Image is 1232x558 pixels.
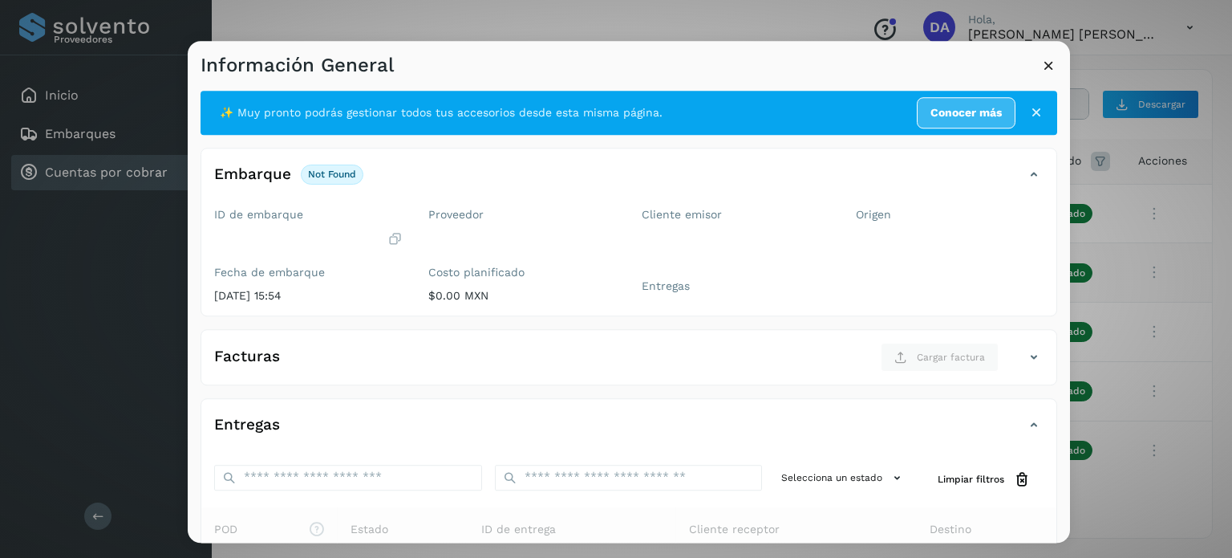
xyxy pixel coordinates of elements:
label: Fecha de embarque [214,267,403,280]
a: Conocer más [917,97,1015,128]
label: ID de embarque [214,208,403,222]
p: $0.00 MXN [428,289,617,303]
h4: Entregas [214,417,280,435]
span: Cargar factura [917,350,985,365]
span: ✨ Muy pronto podrás gestionar todos tus accesorios desde esta misma página. [220,104,663,121]
label: Origen [856,208,1044,222]
h3: Información General [201,54,394,77]
span: Destino [930,521,971,538]
div: Embarquenot found [201,161,1056,202]
button: Cargar factura [881,343,999,372]
div: FacturasCargar factura [201,343,1056,385]
label: Proveedor [428,208,617,222]
h4: Facturas [214,348,280,367]
span: Cliente receptor [689,521,780,538]
span: Limpiar filtros [938,473,1004,487]
p: [DATE] 15:54 [214,289,403,303]
label: Costo planificado [428,267,617,280]
button: Limpiar filtros [925,465,1044,495]
label: Cliente emisor [642,208,830,222]
div: Entregas [201,412,1056,452]
span: ID de entrega [481,521,556,538]
h4: Embarque [214,165,291,184]
p: not found [308,169,356,181]
span: POD [214,521,325,538]
label: Entregas [642,279,830,293]
button: Selecciona un estado [775,465,912,491]
span: Estado [351,521,388,538]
